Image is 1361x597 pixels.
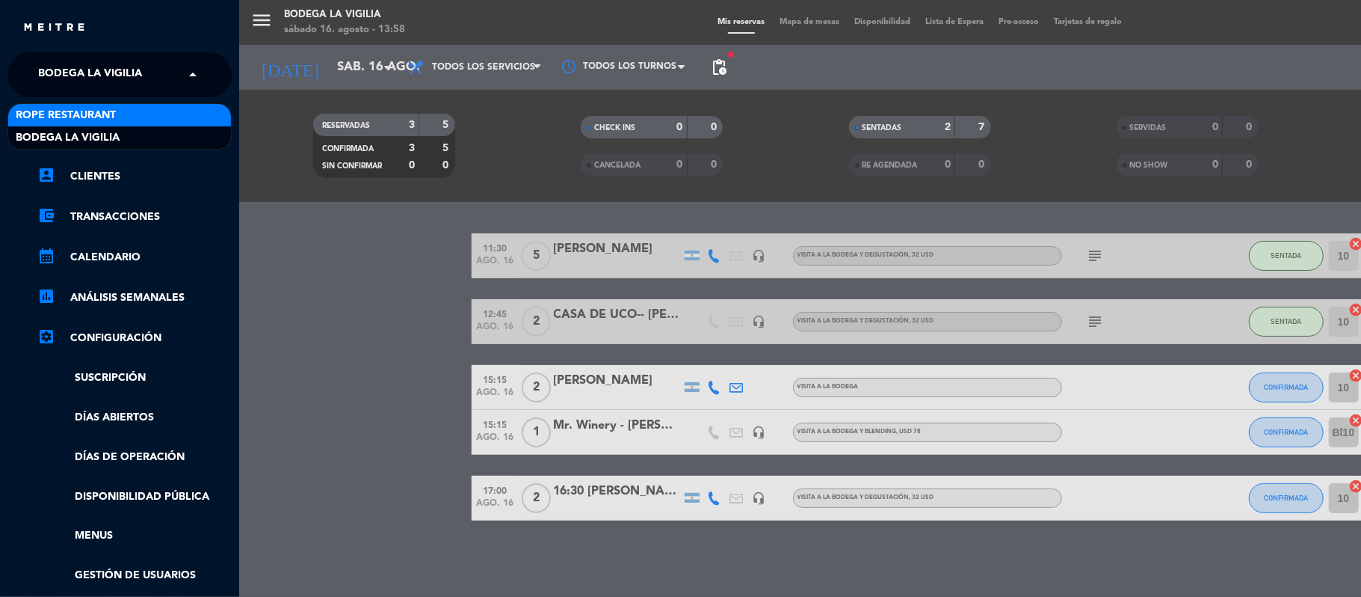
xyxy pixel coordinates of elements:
a: account_boxClientes [37,168,232,186]
a: Disponibilidad pública [37,489,232,506]
i: account_balance_wallet [37,206,55,224]
img: MEITRE [22,22,86,34]
span: pending_actions [710,58,728,76]
i: assessment [37,287,55,305]
a: assessmentANÁLISIS SEMANALES [37,289,232,307]
i: calendar_month [37,247,55,265]
span: Bodega La Vigilia [38,59,142,91]
span: Rope restaurant [16,107,116,124]
a: calendar_monthCalendario [37,248,232,266]
i: account_box [37,166,55,184]
a: Configuración [37,329,232,347]
a: account_balance_walletTransacciones [37,208,232,226]
a: Menus [37,527,232,545]
a: Suscripción [37,370,232,387]
i: settings_applications [37,328,55,346]
a: Días abiertos [37,409,232,426]
span: fiber_manual_record [726,50,735,59]
a: Días de Operación [37,449,232,466]
a: Gestión de usuarios [37,567,232,584]
span: Bodega La Vigilia [16,129,120,147]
